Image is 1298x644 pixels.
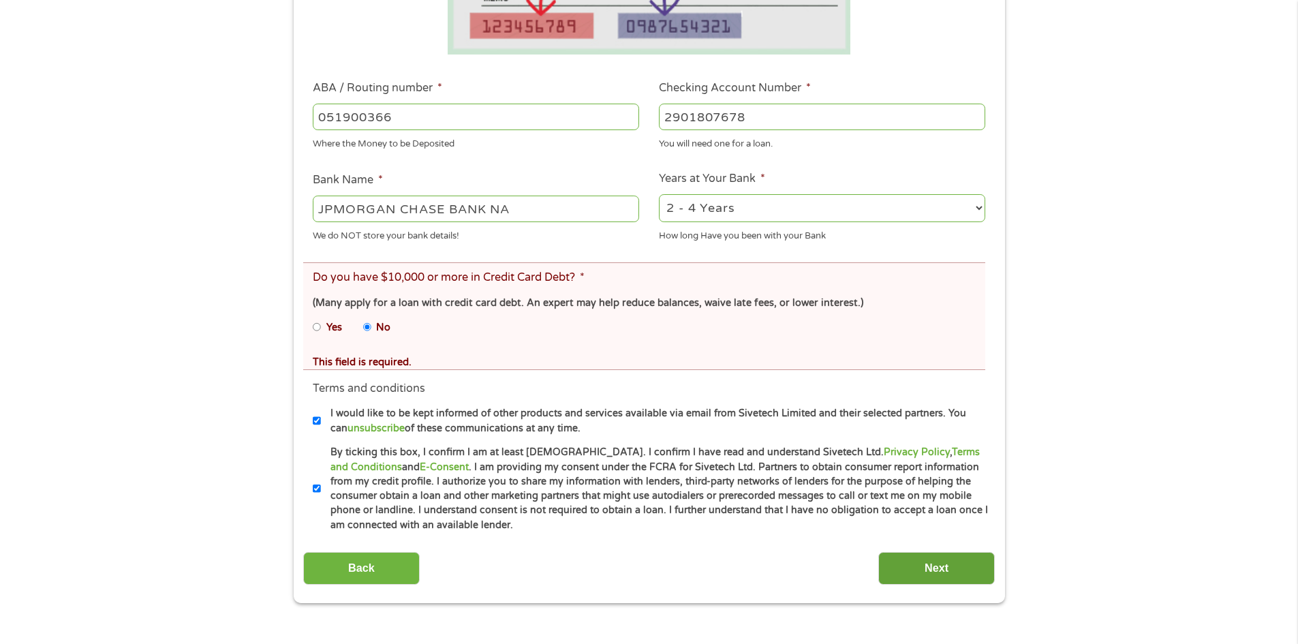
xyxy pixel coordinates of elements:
div: How long Have you been with your Bank [659,224,985,243]
input: 345634636 [659,104,985,129]
label: No [376,320,390,335]
label: I would like to be kept informed of other products and services available via email from Sivetech... [321,406,989,435]
div: Where the Money to be Deposited [313,132,639,151]
label: Bank Name [313,173,383,187]
label: Yes [326,320,342,335]
div: We do NOT store your bank details! [313,224,639,243]
div: This field is required. [313,355,975,370]
label: By ticking this box, I confirm I am at least [DEMOGRAPHIC_DATA]. I confirm I have read and unders... [321,445,989,532]
a: Terms and Conditions [330,446,980,472]
label: Do you have $10,000 or more in Credit Card Debt? [313,271,585,285]
label: Years at Your Bank [659,172,765,186]
label: ABA / Routing number [313,81,442,95]
input: Next [878,552,995,585]
label: Checking Account Number [659,81,811,95]
input: 263177916 [313,104,639,129]
div: You will need one for a loan. [659,132,985,151]
div: (Many apply for a loan with credit card debt. An expert may help reduce balances, waive late fees... [313,296,975,311]
input: Back [303,552,420,585]
a: Privacy Policy [884,446,950,458]
a: unsubscribe [347,423,405,434]
label: Terms and conditions [313,382,425,396]
a: E-Consent [420,461,469,473]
